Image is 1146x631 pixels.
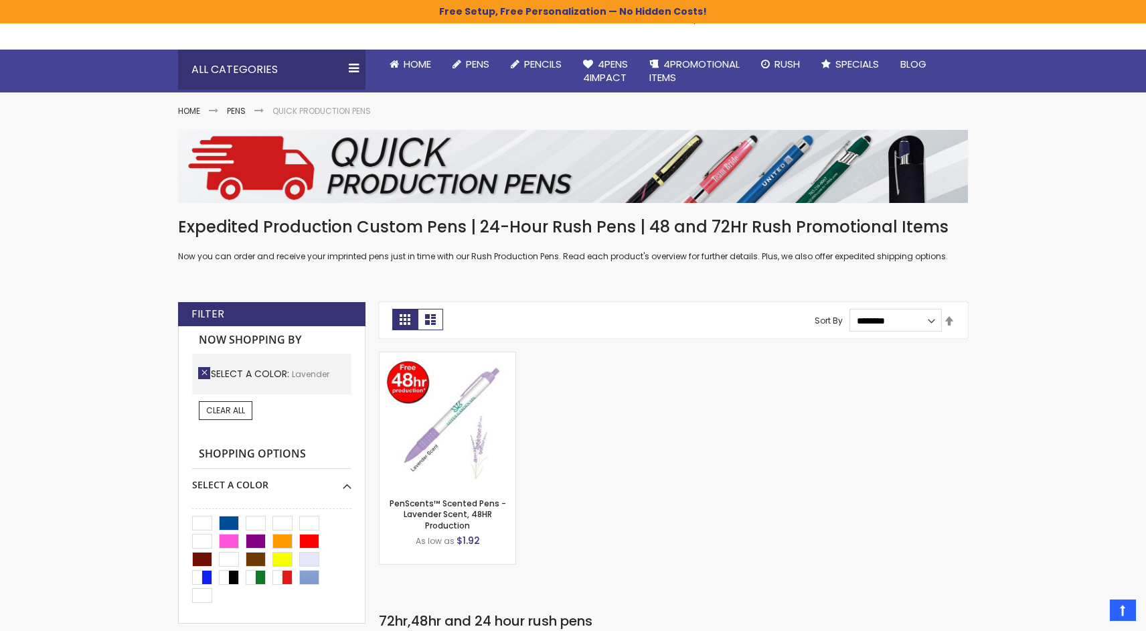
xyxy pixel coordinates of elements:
[379,50,442,79] a: Home
[178,216,968,238] h1: Expedited Production Custom Pens | 24-Hour Rush Pens | 48 and 72Hr Rush Promotional Items
[178,251,968,262] p: Now you can order and receive your imprinted pens just in time with our Rush Production Pens. Rea...
[649,57,740,84] span: 4PROMOTIONAL ITEMS
[192,326,351,354] strong: Now Shopping by
[211,367,292,380] span: Select A Color
[583,57,628,84] span: 4Pens 4impact
[292,368,329,380] span: Lavender
[750,50,811,79] a: Rush
[379,612,968,630] h2: 72hr,48hr and 24 hour rush pens
[380,352,515,488] img: PenScents™ Scented Pens - Lavender Scent, 48HR Production
[206,405,245,416] span: Clear All
[457,534,480,547] span: $1.92
[639,50,750,93] a: 4PROMOTIONALITEMS
[572,50,639,93] a: 4Pens4impact
[392,309,418,330] strong: Grid
[500,50,572,79] a: Pencils
[272,105,371,117] strong: Quick Production Pens
[442,50,500,79] a: Pens
[227,105,246,117] a: Pens
[178,105,200,117] a: Home
[404,57,431,71] span: Home
[466,57,489,71] span: Pens
[380,352,515,363] a: PenScents™ Scented Pens - Lavender Scent, 48HR Production
[416,535,455,547] span: As low as
[191,307,224,322] strong: Filter
[811,50,890,79] a: Specials
[192,440,351,469] strong: Shopping Options
[815,315,843,326] label: Sort By
[890,50,937,79] a: Blog
[199,401,252,420] a: Clear All
[178,130,968,202] img: Quick Production Pens
[192,469,351,492] div: Select A Color
[390,498,506,531] a: PenScents™ Scented Pens - Lavender Scent, 48HR Production
[900,57,926,71] span: Blog
[524,57,562,71] span: Pencils
[835,57,879,71] span: Specials
[774,57,800,71] span: Rush
[178,50,365,90] div: All Categories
